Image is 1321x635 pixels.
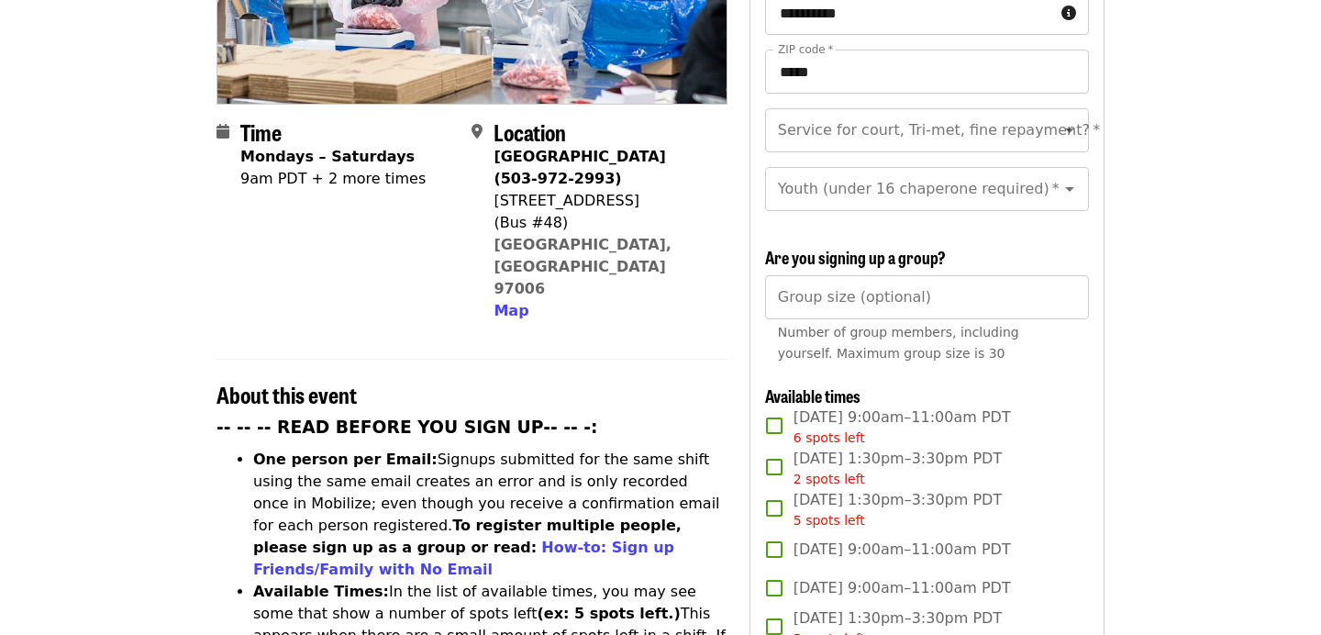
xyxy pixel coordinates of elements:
span: Available times [765,384,860,407]
label: ZIP code [778,44,833,55]
span: Location [494,116,566,148]
div: [STREET_ADDRESS] [494,190,712,212]
span: Are you signing up a group? [765,245,946,269]
span: 2 spots left [794,472,865,486]
span: Number of group members, including yourself. Maximum group size is 30 [778,325,1019,361]
button: Open [1057,176,1082,202]
span: Time [240,116,282,148]
span: About this event [216,378,357,410]
strong: One person per Email: [253,451,438,468]
strong: [GEOGRAPHIC_DATA] (503-972-2993) [494,148,665,187]
strong: -- -- -- READ BEFORE YOU SIGN UP-- -- -: [216,418,598,437]
li: Signups submitted for the same shift using the same email creates an error and is only recorded o... [253,449,727,581]
strong: To register multiple people, please sign up as a group or read: [253,517,682,556]
span: [DATE] 9:00am–11:00am PDT [794,407,1011,448]
a: [GEOGRAPHIC_DATA], [GEOGRAPHIC_DATA] 97006 [494,236,672,297]
span: [DATE] 9:00am–11:00am PDT [794,577,1011,599]
span: [DATE] 1:30pm–3:30pm PDT [794,489,1002,530]
span: 5 spots left [794,513,865,528]
div: 9am PDT + 2 more times [240,168,426,190]
i: map-marker-alt icon [472,123,483,140]
i: calendar icon [216,123,229,140]
input: [object Object] [765,275,1089,319]
span: [DATE] 9:00am–11:00am PDT [794,539,1011,561]
strong: Available Times: [253,583,389,600]
input: ZIP code [765,50,1089,94]
span: [DATE] 1:30pm–3:30pm PDT [794,448,1002,489]
div: (Bus #48) [494,212,712,234]
button: Open [1057,117,1082,143]
span: Map [494,302,528,319]
strong: (ex: 5 spots left.) [537,605,680,622]
strong: Mondays – Saturdays [240,148,415,165]
span: 6 spots left [794,430,865,445]
i: circle-info icon [1061,5,1076,22]
a: How-to: Sign up Friends/Family with No Email [253,539,674,578]
button: Map [494,300,528,322]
